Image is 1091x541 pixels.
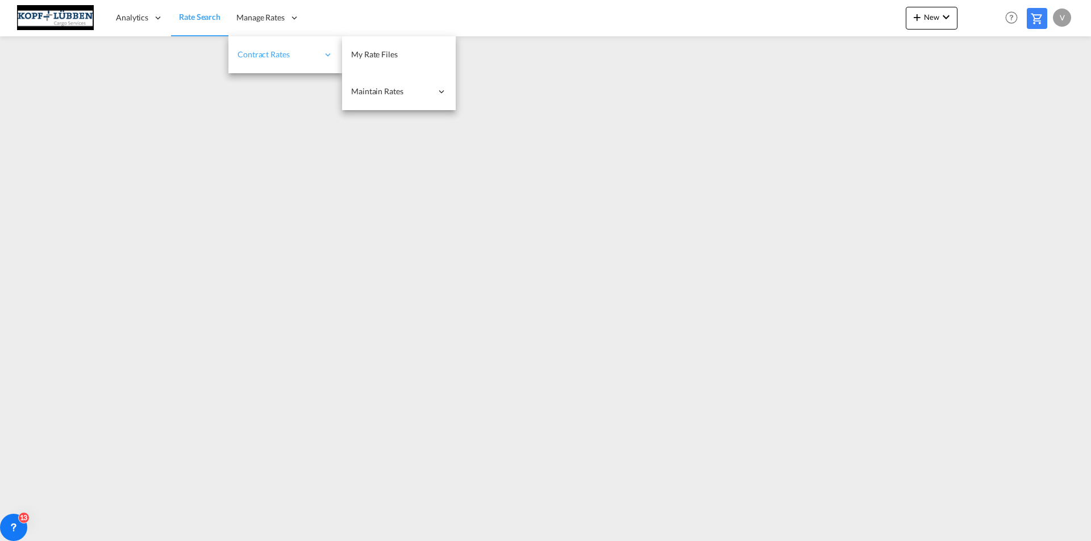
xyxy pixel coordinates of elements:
span: Manage Rates [236,12,285,23]
div: Maintain Rates [342,73,456,110]
span: Help [1002,8,1021,27]
div: Contract Rates [228,36,342,73]
div: v [1053,9,1071,27]
md-icon: icon-chevron-down [939,10,953,24]
div: Help [1002,8,1027,28]
a: My Rate Files [342,36,456,73]
md-icon: icon-plus 400-fg [910,10,924,24]
span: My Rate Files [351,49,398,59]
span: New [910,12,953,22]
span: Contract Rates [238,49,318,60]
button: icon-plus 400-fgNewicon-chevron-down [906,7,957,30]
span: Rate Search [179,12,220,22]
span: Analytics [116,12,148,23]
span: Maintain Rates [351,86,432,97]
img: 25cf3bb0aafc11ee9c4fdbd399af7748.JPG [17,5,94,31]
